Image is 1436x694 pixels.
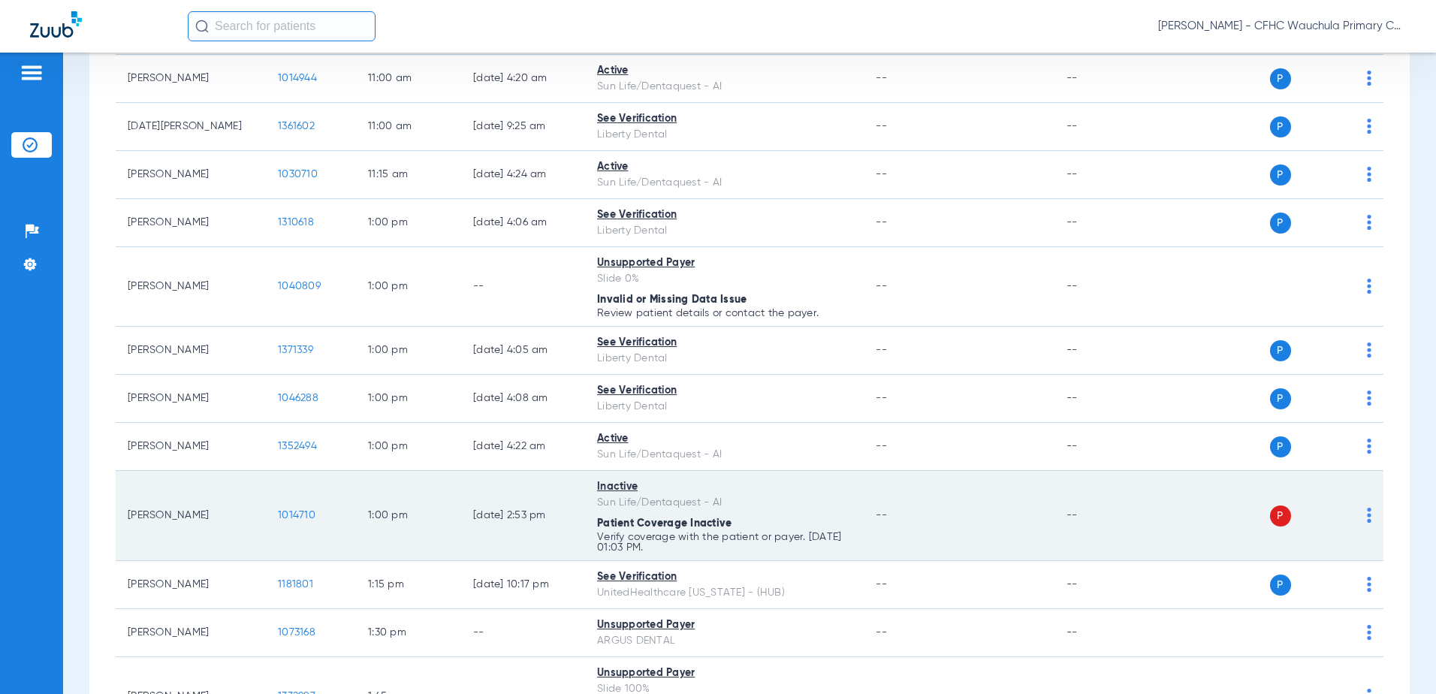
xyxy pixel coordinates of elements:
td: -- [1054,151,1156,199]
td: [PERSON_NAME] [116,609,266,657]
td: [DATE] 10:17 PM [461,561,585,609]
td: -- [1054,609,1156,657]
td: [PERSON_NAME] [116,423,266,471]
td: [DATE] 2:53 PM [461,471,585,561]
img: group-dot-blue.svg [1367,508,1371,523]
td: 11:15 AM [356,151,461,199]
span: -- [876,73,887,83]
img: Zuub Logo [30,11,82,38]
img: Search Icon [195,20,209,33]
span: -- [876,281,887,291]
div: See Verification [597,335,852,351]
td: -- [1054,375,1156,423]
span: 1073168 [278,627,315,638]
input: Search for patients [188,11,376,41]
span: 1040809 [278,281,321,291]
td: 11:00 AM [356,55,461,103]
span: 1371339 [278,345,313,355]
div: Slide 0% [597,271,852,287]
div: Inactive [597,479,852,495]
div: Sun Life/Dentaquest - AI [597,495,852,511]
img: x.svg [1333,391,1348,406]
td: -- [1054,199,1156,247]
span: -- [876,393,887,403]
span: -- [876,579,887,590]
img: x.svg [1333,625,1348,640]
img: x.svg [1333,279,1348,294]
div: See Verification [597,111,852,127]
td: [DATE] 4:22 AM [461,423,585,471]
img: x.svg [1333,71,1348,86]
td: [PERSON_NAME] [116,199,266,247]
td: [PERSON_NAME] [116,247,266,327]
td: [PERSON_NAME] [116,375,266,423]
span: -- [876,169,887,180]
td: [DATE] 4:08 AM [461,375,585,423]
img: group-dot-blue.svg [1367,71,1371,86]
td: -- [1054,327,1156,375]
span: P [1270,388,1291,409]
td: 1:00 PM [356,471,461,561]
span: 1030710 [278,169,318,180]
img: x.svg [1333,167,1348,182]
td: [DATE] 9:25 AM [461,103,585,151]
td: 11:00 AM [356,103,461,151]
td: 1:00 PM [356,423,461,471]
iframe: Chat Widget [1361,622,1436,694]
td: [PERSON_NAME] [116,151,266,199]
td: [DATE] 4:20 AM [461,55,585,103]
span: P [1270,575,1291,596]
p: Review patient details or contact the payer. [597,308,852,318]
td: -- [1054,247,1156,327]
div: Active [597,63,852,79]
div: Sun Life/Dentaquest - AI [597,79,852,95]
span: P [1270,340,1291,361]
div: Liberty Dental [597,351,852,367]
span: -- [876,121,887,131]
td: [PERSON_NAME] [116,561,266,609]
td: 1:30 PM [356,609,461,657]
td: [DATE][PERSON_NAME] [116,103,266,151]
p: Verify coverage with the patient or payer. [DATE] 01:03 PM. [597,532,852,553]
div: Sun Life/Dentaquest - AI [597,175,852,191]
span: P [1270,164,1291,186]
span: 1361602 [278,121,315,131]
img: group-dot-blue.svg [1367,577,1371,592]
img: x.svg [1333,342,1348,358]
img: group-dot-blue.svg [1367,439,1371,454]
span: 1046288 [278,393,318,403]
span: -- [876,217,887,228]
div: See Verification [597,569,852,585]
td: 1:00 PM [356,375,461,423]
span: P [1270,213,1291,234]
img: x.svg [1333,577,1348,592]
div: Unsupported Payer [597,255,852,271]
img: group-dot-blue.svg [1367,215,1371,230]
div: Liberty Dental [597,127,852,143]
div: See Verification [597,207,852,223]
img: x.svg [1333,215,1348,230]
td: 1:15 PM [356,561,461,609]
td: 1:00 PM [356,327,461,375]
img: group-dot-blue.svg [1367,119,1371,134]
td: [DATE] 4:05 AM [461,327,585,375]
td: [DATE] 4:24 AM [461,151,585,199]
span: P [1270,436,1291,457]
span: -- [876,510,887,520]
div: Unsupported Payer [597,665,852,681]
span: P [1270,68,1291,89]
td: -- [461,609,585,657]
td: -- [1054,103,1156,151]
div: Liberty Dental [597,399,852,415]
td: -- [1054,55,1156,103]
span: 1352494 [278,441,317,451]
span: -- [876,627,887,638]
span: Patient Coverage Inactive [597,518,732,529]
span: 1014944 [278,73,317,83]
td: -- [461,247,585,327]
div: ARGUS DENTAL [597,633,852,649]
span: 1310618 [278,217,314,228]
td: 1:00 PM [356,247,461,327]
img: group-dot-blue.svg [1367,391,1371,406]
